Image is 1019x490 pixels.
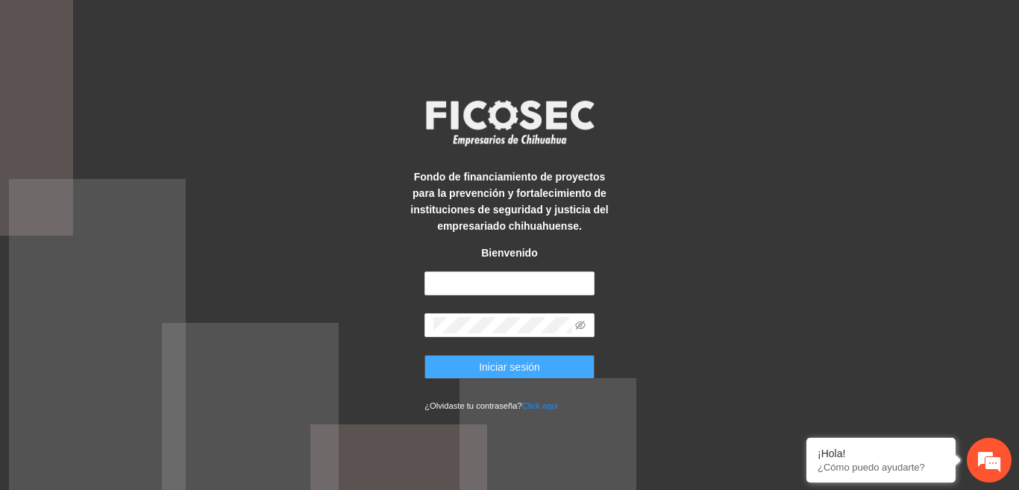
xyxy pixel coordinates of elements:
[522,401,559,410] a: Click aqui
[410,171,608,232] strong: Fondo de financiamiento de proyectos para la prevención y fortalecimiento de instituciones de seg...
[424,401,558,410] small: ¿Olvidaste tu contraseña?
[479,359,540,375] span: Iniciar sesión
[424,355,595,379] button: Iniciar sesión
[575,320,586,330] span: eye-invisible
[416,95,603,151] img: logo
[481,247,537,259] strong: Bienvenido
[818,462,944,473] p: ¿Cómo puedo ayudarte?
[818,447,944,459] div: ¡Hola!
